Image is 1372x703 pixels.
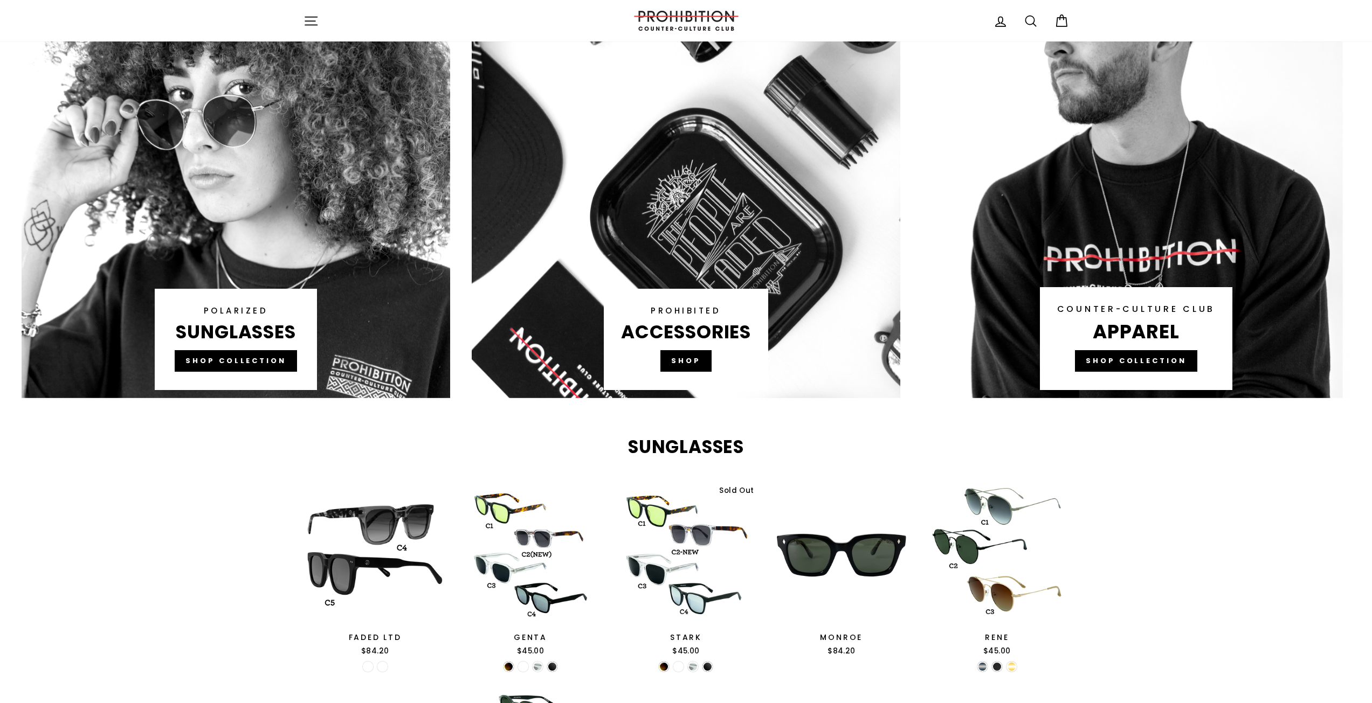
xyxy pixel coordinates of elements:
[304,632,447,643] div: FADED LTD
[614,632,757,643] div: STARK
[304,438,1069,456] h2: SUNGLASSES
[614,646,757,657] div: $45.00
[459,646,602,657] div: $45.00
[304,646,447,657] div: $84.20
[304,483,447,660] a: FADED LTD$84.20
[925,632,1068,643] div: RENE
[925,646,1068,657] div: $45.00
[714,483,757,498] div: Sold Out
[925,483,1068,660] a: RENE$45.00
[459,632,602,643] div: GENTA
[770,646,913,657] div: $84.20
[632,11,740,31] img: PROHIBITION COUNTER-CULTURE CLUB
[614,483,757,660] a: STARK$45.00
[770,632,913,643] div: MONROE
[770,483,913,660] a: MONROE$84.20
[459,483,602,660] a: GENTA$45.00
